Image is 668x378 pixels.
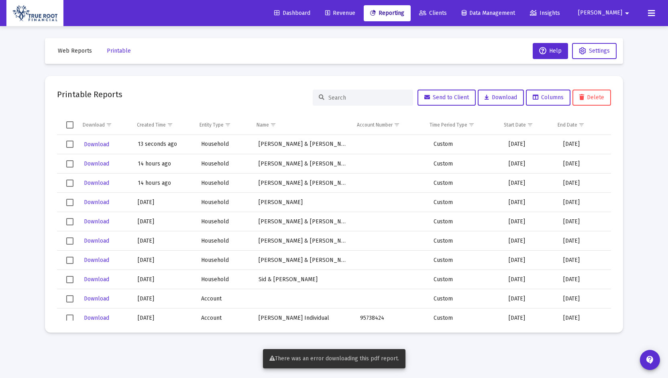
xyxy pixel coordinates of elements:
td: [DATE] [132,212,196,231]
td: 14 hours ago [132,154,196,174]
span: Reporting [370,10,404,16]
td: Account [196,309,253,328]
td: [DATE] [132,309,196,328]
span: Delete [579,94,604,101]
td: [DATE] [558,154,611,174]
td: Custom [428,212,503,231]
div: Data grid [57,115,611,321]
span: Dashboard [274,10,310,16]
td: [DATE] [558,270,611,289]
div: Select row [66,315,73,322]
td: [DATE] [558,212,611,231]
td: [PERSON_NAME] & [PERSON_NAME] [253,212,354,231]
td: [DATE] [503,251,558,270]
span: Download [485,94,517,101]
td: [DATE] [132,251,196,270]
td: [PERSON_NAME] & [PERSON_NAME] [253,231,354,251]
td: Account [196,289,253,309]
div: Entity Type [200,122,224,128]
div: Select row [66,180,73,187]
span: Download [84,315,109,321]
span: Download [84,218,109,225]
button: Download [83,158,110,170]
span: Download [84,257,109,264]
td: [DATE] [503,309,558,328]
td: Column Entity Type [194,115,251,135]
img: Dashboard [12,5,57,21]
span: Show filter options for column 'Download' [106,122,112,128]
td: [DATE] [132,193,196,212]
td: [DATE] [558,231,611,251]
button: Download [83,293,110,304]
td: [DATE] [558,251,611,270]
td: Household [196,135,253,154]
td: Custom [428,270,503,289]
td: Custom [428,289,503,309]
span: Download [84,237,109,244]
span: Download [84,160,109,167]
td: [DATE] [503,174,558,193]
button: [PERSON_NAME] [568,5,642,21]
span: Printable [107,47,131,54]
td: [DATE] [558,135,611,154]
a: Reporting [364,5,411,21]
input: Search [328,94,407,101]
button: Web Reports [51,43,98,59]
td: Custom [428,231,503,251]
a: Revenue [319,5,362,21]
span: Download [84,199,109,206]
td: Column Created Time [131,115,194,135]
td: Custom [428,154,503,174]
td: 13 seconds ago [132,135,196,154]
td: Custom [428,135,503,154]
div: Select row [66,237,73,245]
td: [PERSON_NAME] Individual [253,309,354,328]
span: Show filter options for column 'Account Number' [394,122,400,128]
span: Show filter options for column 'Start Date' [527,122,533,128]
td: Household [196,174,253,193]
td: [DATE] [503,270,558,289]
a: Dashboard [268,5,317,21]
button: Columns [526,90,570,106]
div: Select row [66,199,73,206]
td: Column Name [251,115,351,135]
div: Select row [66,141,73,148]
span: Insights [530,10,560,16]
td: Household [196,270,253,289]
div: Select all [66,121,73,129]
td: [DATE] [503,154,558,174]
span: Web Reports [58,47,92,54]
div: Start Date [504,122,526,128]
a: Clients [413,5,453,21]
div: End Date [558,122,577,128]
td: Column End Date [552,115,605,135]
span: Download [84,295,109,302]
td: [PERSON_NAME] & [PERSON_NAME] [253,154,354,174]
div: Time Period Type [430,122,467,128]
div: Select row [66,295,73,302]
td: [DATE] [558,309,611,328]
a: Data Management [455,5,521,21]
td: Custom [428,309,503,328]
td: Household [196,212,253,231]
td: Household [196,154,253,174]
button: Download [83,235,110,247]
td: [DATE] [503,135,558,154]
button: Delete [572,90,611,106]
td: [PERSON_NAME] & [PERSON_NAME] [253,251,354,270]
td: Custom [428,193,503,212]
span: Data Management [462,10,515,16]
td: Column Download [77,115,131,135]
span: Download [84,180,109,186]
td: [DATE] [558,289,611,309]
button: Download [83,254,110,266]
button: Download [83,274,110,285]
td: Custom [428,174,503,193]
button: Settings [572,43,617,59]
td: [DATE] [503,193,558,212]
td: [DATE] [503,212,558,231]
button: Download [83,312,110,324]
td: Sid & [PERSON_NAME] [253,270,354,289]
span: Download [84,276,109,283]
td: Household [196,251,253,270]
